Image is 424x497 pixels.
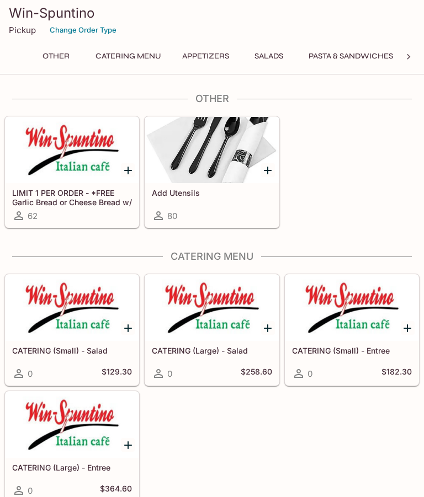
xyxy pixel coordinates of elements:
[121,163,135,177] button: Add LIMIT 1 PER ORDER - *FREE Garlic Bread or Cheese Bread w/ Purchase of $50 or More!
[261,321,275,335] button: Add CATERING (Large) - Salad
[6,275,139,341] div: CATERING (Small) - Salad
[31,49,81,64] button: Other
[401,321,415,335] button: Add CATERING (Small) - Entree
[292,346,412,355] h5: CATERING (Small) - Entree
[145,116,279,228] a: Add Utensils80
[285,275,418,341] div: CATERING (Small) - Entree
[167,211,177,221] span: 80
[145,274,279,386] a: CATERING (Large) - Salad0$258.60
[9,4,415,22] h3: Win-Spuntino
[102,367,132,380] h5: $129.30
[303,49,399,64] button: Pasta & Sandwiches
[308,368,312,379] span: 0
[28,211,38,221] span: 62
[9,25,36,35] p: Pickup
[89,49,167,64] button: Catering Menu
[12,188,132,206] h5: LIMIT 1 PER ORDER - *FREE Garlic Bread or Cheese Bread w/ Purchase of $50 or More!
[6,392,139,458] div: CATERING (Large) - Entree
[12,346,132,355] h5: CATERING (Small) - Salad
[28,368,33,379] span: 0
[121,438,135,452] button: Add CATERING (Large) - Entree
[6,117,139,183] div: LIMIT 1 PER ORDER - *FREE Garlic Bread or Cheese Bread w/ Purchase of $50 or More!
[145,117,278,183] div: Add Utensils
[5,116,139,228] a: LIMIT 1 PER ORDER - *FREE Garlic Bread or Cheese Bread w/ Purchase of $50 or More!62
[4,250,420,263] h4: Catering Menu
[261,163,275,177] button: Add Add Utensils
[167,368,172,379] span: 0
[5,274,139,386] a: CATERING (Small) - Salad0$129.30
[381,367,412,380] h5: $182.30
[100,484,132,497] h5: $364.60
[28,485,33,496] span: 0
[12,463,132,472] h5: CATERING (Large) - Entree
[244,49,294,64] button: Salads
[285,274,419,386] a: CATERING (Small) - Entree0$182.30
[145,275,278,341] div: CATERING (Large) - Salad
[152,346,272,355] h5: CATERING (Large) - Salad
[45,22,121,39] button: Change Order Type
[176,49,235,64] button: Appetizers
[121,321,135,335] button: Add CATERING (Small) - Salad
[241,367,272,380] h5: $258.60
[152,188,272,197] h5: Add Utensils
[4,93,420,105] h4: Other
